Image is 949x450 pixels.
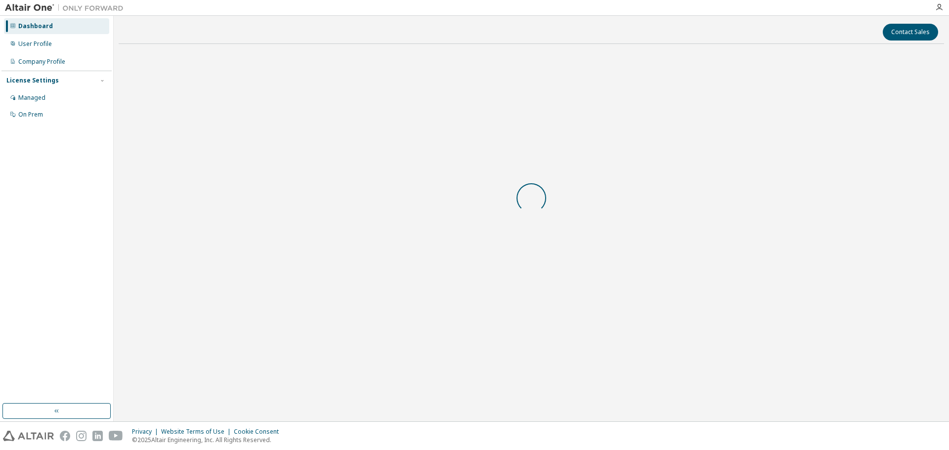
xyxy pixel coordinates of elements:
div: Managed [18,94,45,102]
div: On Prem [18,111,43,119]
img: Altair One [5,3,129,13]
img: youtube.svg [109,431,123,441]
div: Website Terms of Use [161,428,234,436]
div: Company Profile [18,58,65,66]
img: facebook.svg [60,431,70,441]
img: linkedin.svg [92,431,103,441]
div: License Settings [6,77,59,84]
div: User Profile [18,40,52,48]
p: © 2025 Altair Engineering, Inc. All Rights Reserved. [132,436,285,444]
div: Cookie Consent [234,428,285,436]
img: instagram.svg [76,431,86,441]
img: altair_logo.svg [3,431,54,441]
div: Privacy [132,428,161,436]
div: Dashboard [18,22,53,30]
button: Contact Sales [883,24,938,41]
